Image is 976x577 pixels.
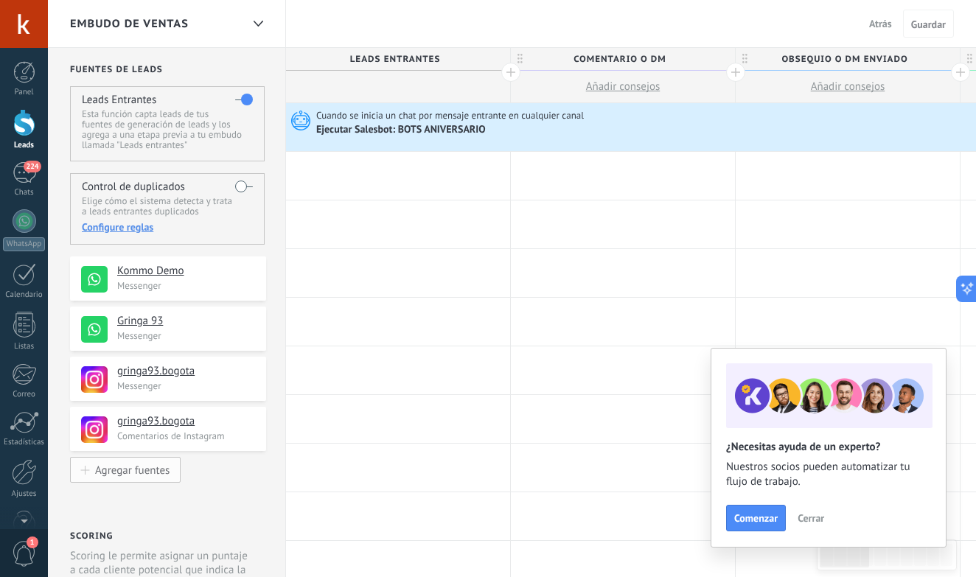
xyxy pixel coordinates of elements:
h2: Fuentes de leads [70,64,266,75]
h4: Leads Entrantes [82,93,156,107]
h4: Control de duplicados [82,180,185,194]
p: Messenger [117,329,257,342]
span: Comentario o DM [511,48,728,71]
div: Configure reglas [82,220,252,234]
p: Elige cómo el sistema detecta y trata a leads entrantes duplicados [82,196,252,217]
div: Obsequio o DM enviado [736,48,960,70]
div: Ejecutar Salesbot: BOTS ANIVERSARIO [316,124,488,137]
div: Panel [3,88,46,97]
h4: gringa93.bogota [117,364,255,379]
span: 224 [24,161,41,172]
span: Embudo de ventas [70,17,189,31]
div: Ajustes [3,489,46,499]
p: Comentarios de Instagram [117,430,257,442]
p: Esta función capta leads de tus fuentes de generación de leads y los agrega a una etapa previa a ... [82,109,252,150]
div: Estadísticas [3,438,46,447]
h4: Kommo Demo [117,264,255,279]
span: Nuestros socios pueden automatizar tu flujo de trabajo. [726,460,931,489]
span: Comenzar [734,513,778,523]
div: Comentario o DM [511,48,735,70]
h2: Scoring [70,531,113,542]
span: Obsequio o DM enviado [736,48,952,71]
button: Guardar [903,10,954,38]
button: Añadir consejos [511,71,735,102]
span: Añadir consejos [811,80,885,94]
button: Cerrar [791,507,831,529]
button: Comenzar [726,505,786,531]
p: Messenger [117,380,257,392]
p: Messenger [117,279,257,292]
div: Leads Entrantes [286,48,510,70]
h2: ¿Necesitas ayuda de un experto? [726,440,931,454]
span: Atrás [869,17,892,30]
span: Cuando se inicia un chat por mensaje entrante en cualquier canal [316,109,586,122]
span: Guardar [911,19,946,29]
button: Atrás [863,13,898,35]
div: WhatsApp [3,237,45,251]
div: Chats [3,188,46,197]
button: Agregar fuentes [70,457,181,483]
span: Leads Entrantes [286,48,503,71]
h4: Gringa 93 [117,314,255,329]
div: Calendario [3,290,46,300]
div: Embudo de ventas [245,10,271,38]
button: Añadir consejos [736,71,960,102]
div: Correo [3,390,46,399]
span: Añadir consejos [586,80,660,94]
div: Agregar fuentes [95,464,170,476]
div: Leads [3,141,46,150]
span: 1 [27,536,38,548]
div: Listas [3,342,46,352]
span: Cerrar [798,513,824,523]
h4: gringa93.bogota [117,414,255,429]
